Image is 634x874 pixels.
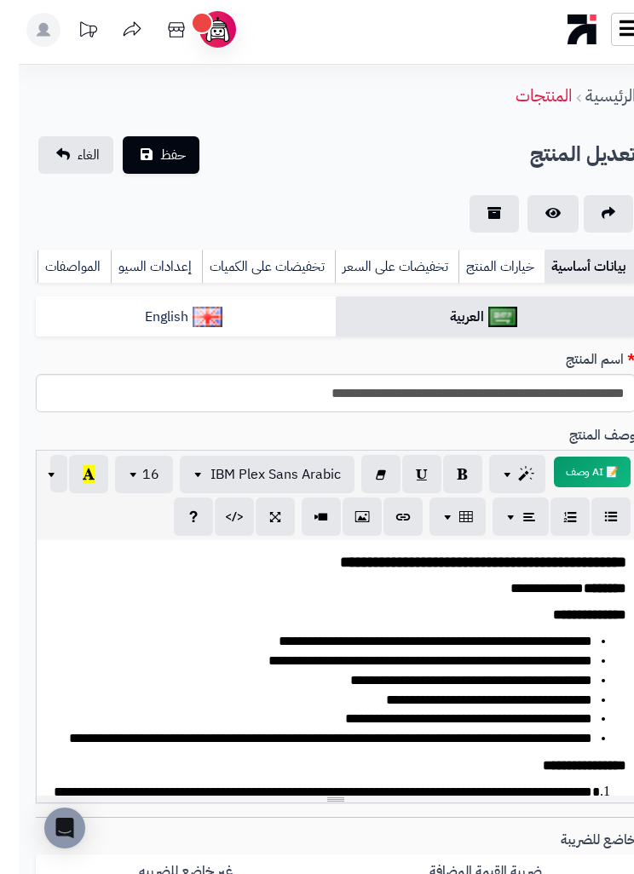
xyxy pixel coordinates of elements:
[104,136,181,174] button: حفظ
[184,14,214,44] img: ai-face.png
[183,250,316,284] a: تخفيضات على الكميات
[20,136,95,174] a: الغاء
[526,250,617,284] a: بيانات أساسية
[141,145,167,165] span: حفظ
[540,350,624,370] label: اسم المنتج
[48,13,90,51] a: تحديثات المنصة
[17,296,317,338] a: English
[544,426,624,446] label: وصف المنتج
[316,250,440,284] a: تخفيضات على السعر
[96,456,154,493] button: 16
[192,464,322,485] span: IBM Plex Sans Arabic
[535,831,624,850] label: خاضع للضريبة
[511,137,617,172] h2: تعديل المنتج
[470,307,499,327] img: العربية
[535,457,612,487] button: 📝 AI وصف
[161,456,336,493] button: IBM Plex Sans Arabic
[92,250,183,284] a: إعدادات السيو
[567,83,617,108] a: الرئيسية
[19,250,92,284] a: المواصفات
[59,145,81,165] span: الغاء
[124,464,141,485] span: 16
[440,250,526,284] a: خيارات المنتج
[174,307,204,327] img: English
[549,10,579,49] img: logo-mobile.png
[26,808,66,848] div: Open Intercom Messenger
[497,83,553,108] a: المنتجات
[317,296,617,338] a: العربية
